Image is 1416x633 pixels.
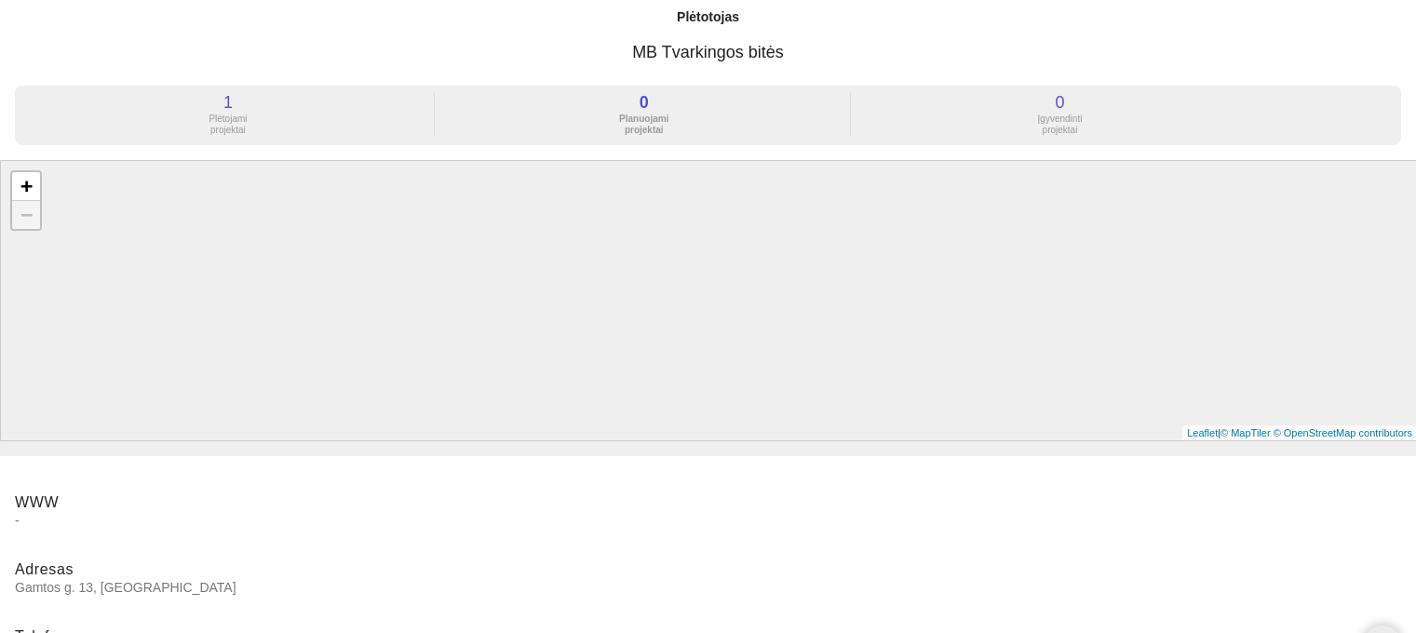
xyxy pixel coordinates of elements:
[677,7,739,26] div: Plėtotojas
[12,201,40,229] a: Zoom out
[855,121,1266,136] a: 0 Įgyvendintiprojektai
[15,512,1401,529] span: -
[1187,427,1218,438] a: Leaflet
[438,114,850,136] div: Planuojami projektai
[22,121,438,136] a: 1 Plėtojamiprojektai
[855,93,1266,112] div: 0
[15,579,1401,596] span: Gamtos g. 13, [GEOGRAPHIC_DATA]
[15,34,1401,71] h3: MB Tvarkingos bitės
[438,121,855,136] a: 0 Planuojamiprojektai
[15,494,59,510] span: WWW
[438,93,850,112] div: 0
[15,561,74,577] span: Adresas
[855,114,1266,136] div: Įgyvendinti projektai
[22,114,434,136] div: Plėtojami projektai
[22,93,434,112] div: 1
[1274,427,1412,438] a: © OpenStreetMap contributors
[1220,427,1271,438] a: © MapTiler
[12,172,40,201] a: Zoom in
